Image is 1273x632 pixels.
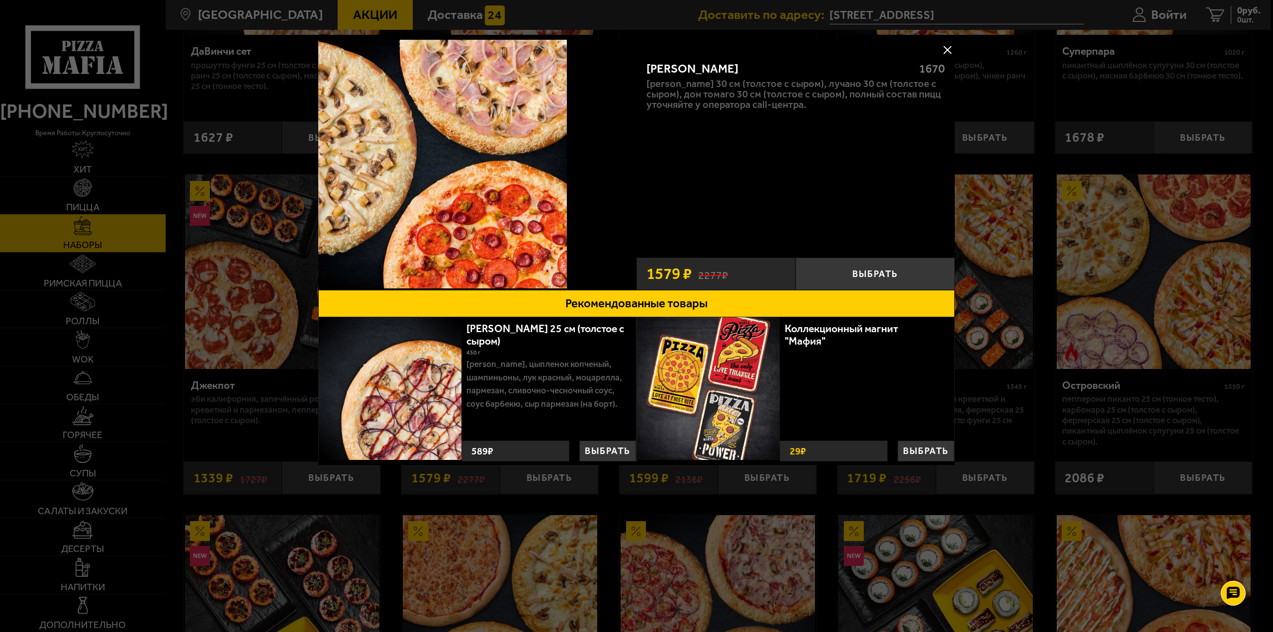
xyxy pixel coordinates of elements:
a: Хет Трик [318,40,636,290]
span: 450 г [466,349,480,356]
s: 2277 ₽ [698,267,728,280]
span: 1670 [919,62,945,76]
img: Хет Трик [318,40,567,288]
a: [PERSON_NAME] 25 см (толстое с сыром) [466,322,624,348]
button: Выбрать [796,258,955,290]
span: 1579 ₽ [646,266,692,281]
div: [PERSON_NAME] [646,62,909,76]
button: Выбрать [579,441,636,461]
button: Рекомендованные товары [318,290,955,317]
strong: 29 ₽ [787,441,809,461]
strong: 589 ₽ [469,441,496,461]
p: [PERSON_NAME] 30 см (толстое с сыром), Лучано 30 см (толстое с сыром), Дон Томаго 30 см (толстое ... [646,79,945,110]
p: [PERSON_NAME], цыпленок копченый, шампиньоны, лук красный, моцарелла, пармезан, сливочно-чесночны... [466,358,629,411]
a: Коллекционный магнит "Мафия" [785,322,898,348]
button: Выбрать [898,441,954,461]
